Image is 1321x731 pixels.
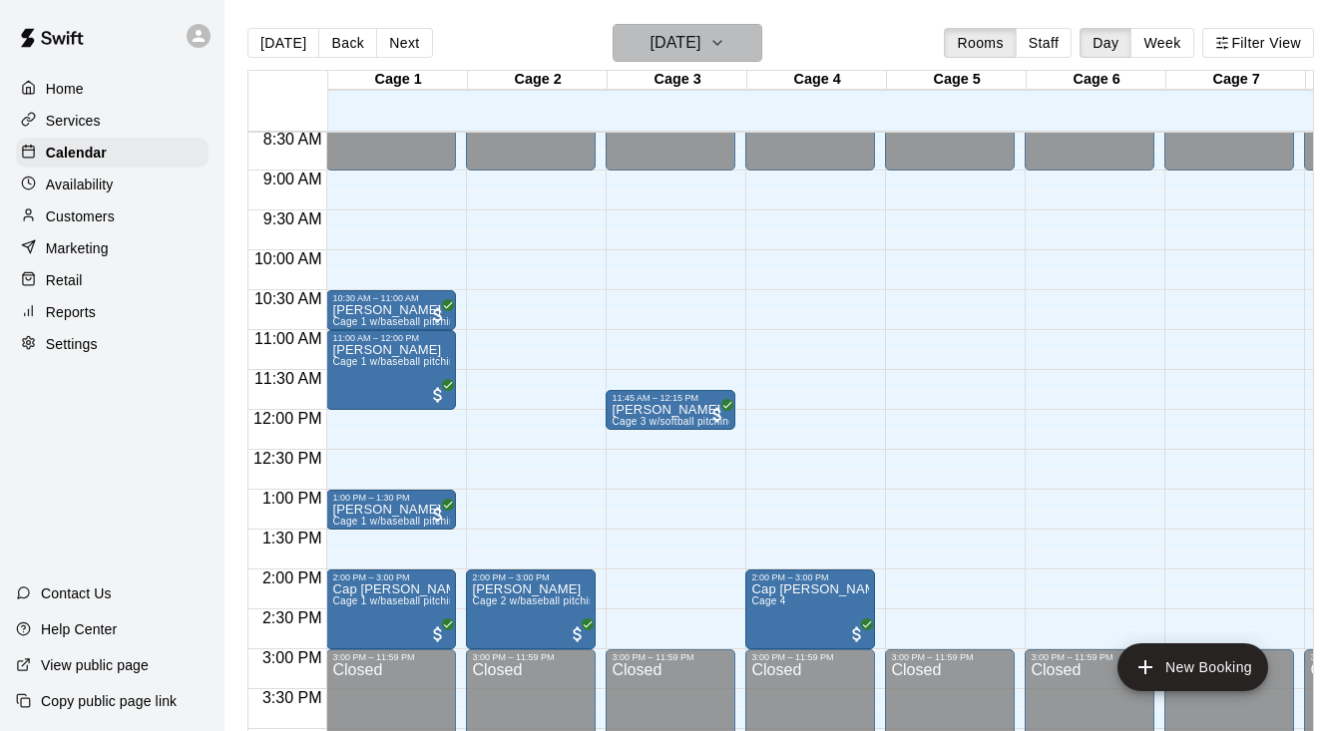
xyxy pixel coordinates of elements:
div: 10:30 AM – 11:00 AM [332,293,450,303]
span: Cage 1 w/baseball pitching machine [332,595,503,606]
div: 11:45 AM – 12:15 PM: Cage 3 w/softball pitching machine [606,390,735,430]
button: Week [1130,28,1193,58]
div: Cage 2 [468,71,608,90]
button: Day [1080,28,1131,58]
a: Services [16,106,209,136]
div: 2:00 PM – 3:00 PM: Kevin Pons [466,569,596,649]
span: 9:00 AM [258,171,327,187]
a: Reports [16,297,209,327]
span: 9:30 AM [258,210,327,227]
p: Copy public page link [41,691,177,711]
p: Marketing [46,238,109,258]
p: View public page [41,655,149,675]
div: 2:00 PM – 3:00 PM [472,572,590,582]
a: Marketing [16,233,209,263]
div: Cage 5 [887,71,1027,90]
span: Cage 4 [751,595,785,606]
div: Cage 7 [1166,71,1306,90]
span: All customers have paid [428,385,448,405]
button: [DATE] [613,24,762,62]
span: All customers have paid [428,505,448,525]
span: 3:00 PM [257,649,327,666]
div: 3:00 PM – 11:59 PM [332,652,450,662]
div: 10:30 AM – 11:00 AM: Edmund Fitzthum [326,290,456,330]
p: Settings [46,334,98,354]
a: Customers [16,201,209,231]
button: add [1117,643,1268,691]
span: 12:00 PM [248,410,326,427]
div: 2:00 PM – 3:00 PM: Cage 1 w/baseball pitching machine [326,569,456,649]
div: 3:00 PM – 11:59 PM [751,652,869,662]
h6: [DATE] [650,29,700,57]
p: Home [46,79,84,99]
button: [DATE] [247,28,319,58]
a: Home [16,74,209,104]
div: Cage 1 [328,71,468,90]
span: Cage 3 w/softball pitching machine [612,416,777,427]
button: Staff [1016,28,1073,58]
span: Cage 1 w/baseball pitching machine [332,316,503,327]
p: Calendar [46,143,107,163]
div: 11:45 AM – 12:15 PM [612,393,729,403]
div: Cage 4 [747,71,887,90]
a: Availability [16,170,209,199]
span: All customers have paid [428,624,448,644]
div: 2:00 PM – 3:00 PM: Cage 4 [745,569,875,649]
span: 12:30 PM [248,450,326,467]
span: 1:30 PM [257,530,327,547]
div: 1:00 PM – 1:30 PM [332,493,450,503]
div: 11:00 AM – 12:00 PM: Erick Jacobson-Dunlop [326,330,456,410]
span: All customers have paid [568,624,588,644]
p: Availability [46,175,114,194]
button: Rooms [944,28,1016,58]
div: 11:00 AM – 12:00 PM [332,333,450,343]
span: Cage 1 w/baseball pitching machine [332,356,503,367]
span: 11:00 AM [249,330,327,347]
span: 3:30 PM [257,689,327,706]
a: Retail [16,265,209,295]
p: Retail [46,270,83,290]
div: 2:00 PM – 3:00 PM [332,572,450,582]
p: Customers [46,206,115,226]
div: Cage 3 [608,71,747,90]
button: Back [318,28,377,58]
div: 3:00 PM – 11:59 PM [1031,652,1148,662]
span: 10:00 AM [249,250,327,267]
span: 1:00 PM [257,490,327,507]
span: All customers have paid [847,624,867,644]
div: 1:00 PM – 1:30 PM: Will Gjersvik [326,490,456,530]
div: 3:00 PM – 11:59 PM [472,652,590,662]
span: Cage 1 w/baseball pitching machine [332,516,503,527]
span: 11:30 AM [249,370,327,387]
span: All customers have paid [428,305,448,325]
p: Services [46,111,101,131]
button: Next [376,28,432,58]
span: 2:30 PM [257,609,327,626]
div: Cage 6 [1027,71,1166,90]
p: Help Center [41,619,117,639]
span: 2:00 PM [257,569,327,586]
span: All customers have paid [707,405,727,425]
p: Reports [46,302,96,322]
a: Settings [16,329,209,359]
div: 2:00 PM – 3:00 PM [751,572,869,582]
a: Calendar [16,138,209,168]
button: Filter View [1202,28,1314,58]
span: 10:30 AM [249,290,327,307]
div: 3:00 PM – 11:59 PM [612,652,729,662]
span: 8:30 AM [258,131,327,148]
div: 3:00 PM – 11:59 PM [891,652,1009,662]
p: Contact Us [41,583,112,603]
span: Cage 2 w/baseball pitching machine [472,595,643,606]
